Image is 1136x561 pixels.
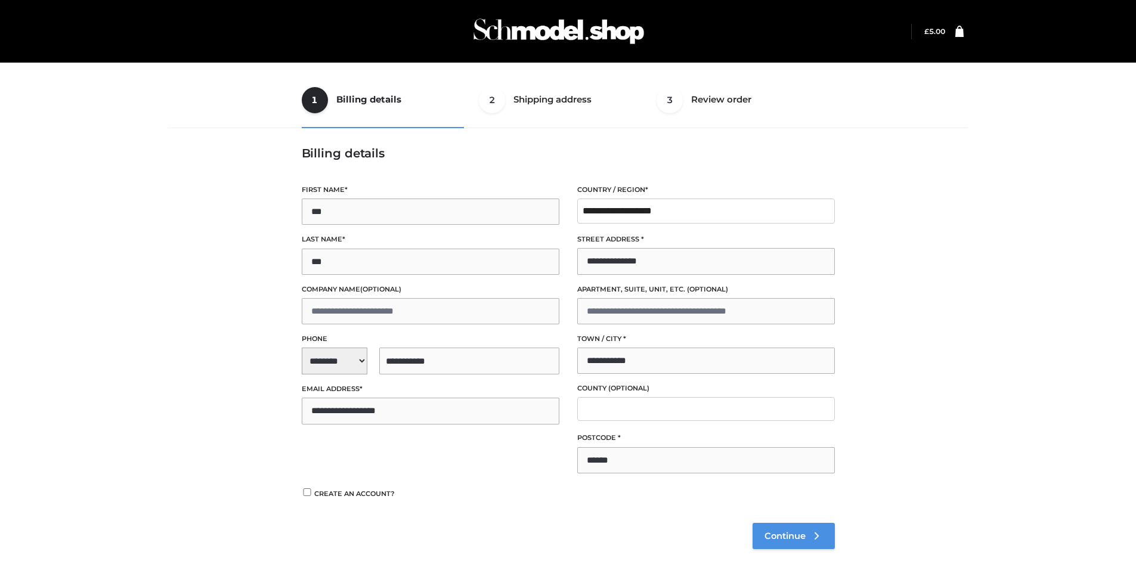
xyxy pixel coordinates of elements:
a: Continue [753,523,835,549]
label: Apartment, suite, unit, etc. [577,284,835,295]
span: Continue [764,531,806,541]
label: Country / Region [577,184,835,196]
label: Last name [302,234,559,245]
input: Create an account? [302,488,312,496]
bdi: 5.00 [924,27,945,36]
span: (optional) [687,285,728,293]
label: First name [302,184,559,196]
img: Schmodel Admin 964 [469,8,648,55]
label: Company name [302,284,559,295]
label: Town / City [577,333,835,345]
label: Street address [577,234,835,245]
span: Create an account? [314,489,395,498]
a: £5.00 [924,27,945,36]
label: Phone [302,333,559,345]
label: Postcode [577,432,835,444]
label: Email address [302,383,559,395]
label: County [577,383,835,394]
span: (optional) [360,285,401,293]
span: £ [924,27,929,36]
h3: Billing details [302,146,835,160]
span: (optional) [608,384,649,392]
